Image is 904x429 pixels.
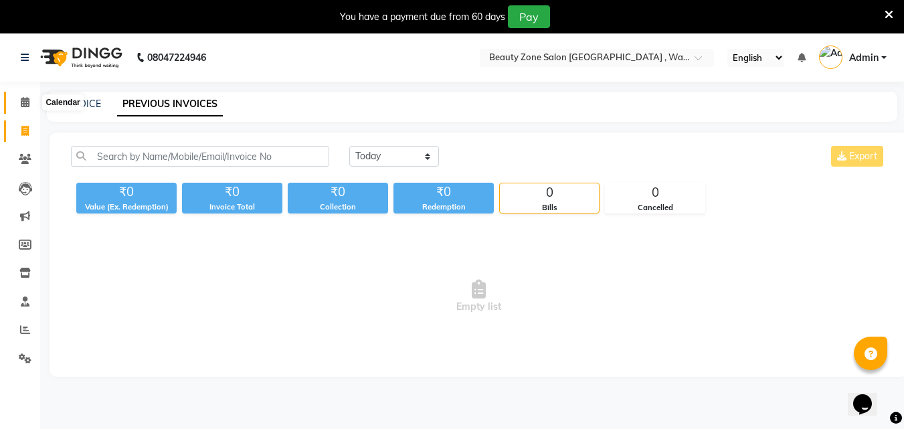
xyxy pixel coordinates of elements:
[393,183,494,201] div: ₹0
[147,39,206,76] b: 08047224946
[848,375,891,416] iframe: chat widget
[606,202,705,213] div: Cancelled
[288,183,388,201] div: ₹0
[117,92,223,116] a: PREVIOUS INVOICES
[849,51,879,65] span: Admin
[340,10,505,24] div: You have a payment due from 60 days
[42,94,83,110] div: Calendar
[182,201,282,213] div: Invoice Total
[34,39,126,76] img: logo
[606,183,705,202] div: 0
[819,46,842,69] img: Admin
[288,201,388,213] div: Collection
[182,183,282,201] div: ₹0
[500,183,599,202] div: 0
[71,146,329,167] input: Search by Name/Mobile/Email/Invoice No
[76,183,177,201] div: ₹0
[393,201,494,213] div: Redemption
[71,230,886,363] span: Empty list
[76,201,177,213] div: Value (Ex. Redemption)
[500,202,599,213] div: Bills
[508,5,550,28] button: Pay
